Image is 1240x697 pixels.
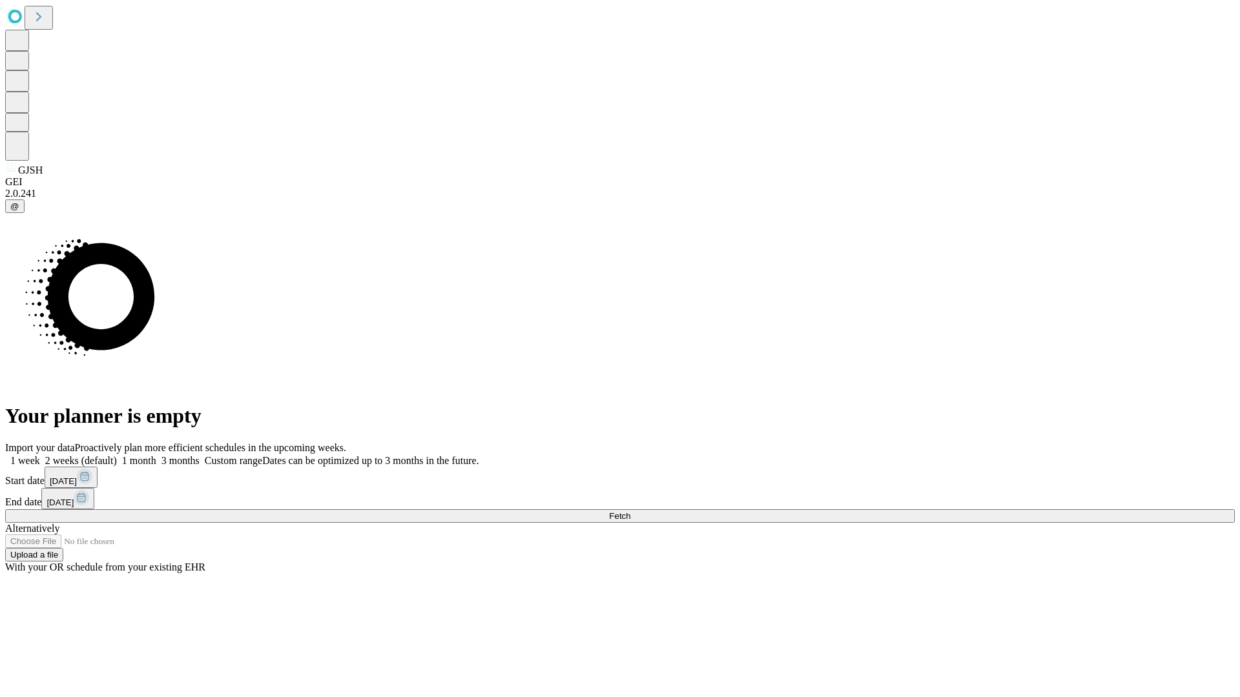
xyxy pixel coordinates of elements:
span: 2 weeks (default) [45,455,117,466]
div: GEI [5,176,1235,188]
span: Proactively plan more efficient schedules in the upcoming weeks. [75,442,346,453]
span: Custom range [205,455,262,466]
span: Alternatively [5,523,59,534]
span: Dates can be optimized up to 3 months in the future. [262,455,479,466]
button: Fetch [5,509,1235,523]
span: With your OR schedule from your existing EHR [5,561,205,572]
span: 3 months [161,455,200,466]
span: Fetch [609,511,630,521]
button: [DATE] [41,488,94,509]
span: @ [10,201,19,211]
button: [DATE] [45,467,98,488]
div: 2.0.241 [5,188,1235,199]
span: Import your data [5,442,75,453]
span: GJSH [18,165,43,176]
div: End date [5,488,1235,509]
span: [DATE] [46,498,74,507]
div: Start date [5,467,1235,488]
span: 1 week [10,455,40,466]
button: @ [5,199,25,213]
button: Upload a file [5,548,63,561]
span: [DATE] [50,476,77,486]
h1: Your planner is empty [5,404,1235,428]
span: 1 month [122,455,156,466]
